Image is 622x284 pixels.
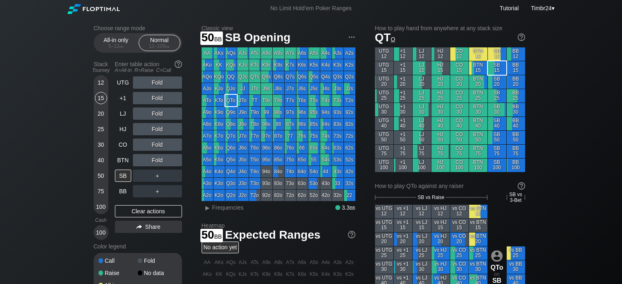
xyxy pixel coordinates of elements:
div: J7s [285,83,296,94]
div: K5s [308,59,320,71]
div: T7s [285,95,296,106]
div: QQ [225,71,237,83]
span: bb [214,34,222,43]
div: 75o [285,154,296,165]
div: 55 [308,154,320,165]
div: 32s [344,178,355,189]
div: 92s [344,107,355,118]
div: 95s [308,107,320,118]
div: A9s [261,47,272,59]
div: BB 40 [507,117,525,130]
div: 62s [344,142,355,154]
div: BTN 75 [469,145,487,158]
div: CO [115,139,131,151]
div: ＋ [133,185,182,197]
div: A9o [202,107,213,118]
div: K7s [285,59,296,71]
div: K5o [213,154,225,165]
div: 66 [296,142,308,154]
div: J7o [237,130,249,142]
div: Fold [133,123,182,135]
div: Fold [133,154,182,166]
div: LJ 20 [413,75,431,89]
div: A2s [344,47,355,59]
div: A4o [202,166,213,177]
div: 15 [95,92,107,104]
div: T3s [332,95,344,106]
div: +1 50 [394,131,412,144]
div: A2o [202,190,213,201]
div: 77 [285,130,296,142]
div: CO 12 [450,47,469,61]
div: BTN 30 [469,103,487,116]
div: LJ 75 [413,145,431,158]
div: T4o [249,166,260,177]
div: J5o [237,154,249,165]
div: T4s [320,95,332,106]
div: 83o [273,178,284,189]
div: J4o [237,166,249,177]
div: 83s [332,119,344,130]
div: BTN [115,154,131,166]
div: Q5s [308,71,320,83]
div: BB [115,185,131,197]
div: 96s [296,107,308,118]
div: J6o [237,142,249,154]
div: Q5o [225,154,237,165]
div: T6s [296,95,308,106]
div: 53o [308,178,320,189]
div: LJ 15 [413,61,431,75]
div: 25 [95,123,107,135]
div: 30 [95,139,107,151]
div: 86o [273,142,284,154]
div: J3o [237,178,249,189]
div: T2o [249,190,260,201]
div: UTG 40 [375,117,393,130]
div: SB 30 [488,103,506,116]
div: CO 50 [450,131,469,144]
div: HJ 75 [431,145,450,158]
div: 98s [273,107,284,118]
div: A6o [202,142,213,154]
div: +1 20 [394,75,412,89]
div: 86s [296,119,308,130]
div: 64o [296,166,308,177]
span: Timbr24 [531,5,552,11]
div: T8o [249,119,260,130]
div: AJs [237,47,249,59]
div: CO 40 [450,117,469,130]
div: UTG 30 [375,103,393,116]
div: 52s [344,154,355,165]
div: BTN 40 [469,117,487,130]
div: CO 15 [450,61,469,75]
div: All-in only [97,35,135,51]
div: 74s [320,130,332,142]
div: BB 75 [507,145,525,158]
div: 65s [308,142,320,154]
div: 94o [261,166,272,177]
div: Q3o [225,178,237,189]
div: No Limit Hold’em Poker Ranges [258,5,364,13]
div: 84s [320,119,332,130]
div: 93s [332,107,344,118]
div: CO 100 [450,159,469,172]
div: 100 [95,226,107,239]
div: K3o [213,178,225,189]
div: J4s [320,83,332,94]
div: SB [115,170,131,182]
div: LJ 30 [413,103,431,116]
div: T2s [344,95,355,106]
div: 96o [261,142,272,154]
div: UTG [115,76,131,89]
div: AA [202,47,213,59]
div: 93o [261,178,272,189]
div: Raise [99,270,138,276]
img: help.32db89a4.svg [517,181,526,190]
div: ATs [249,47,260,59]
div: 85o [273,154,284,165]
div: SB 40 [488,117,506,130]
div: J2s [344,83,355,94]
div: 99 [261,107,272,118]
div: J9s [261,83,272,94]
div: HJ [115,123,131,135]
